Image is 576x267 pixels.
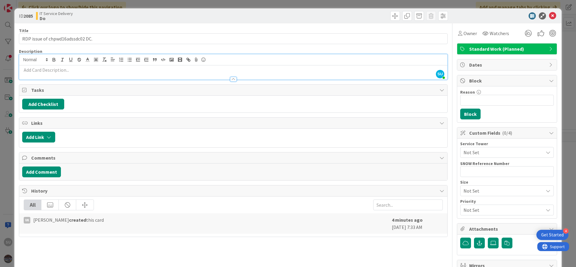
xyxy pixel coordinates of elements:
[13,1,27,8] span: Support
[24,200,41,210] div: All
[19,28,28,33] label: Title
[536,230,568,240] div: Open Get Started checklist, remaining modules: 4
[460,109,481,119] button: Block
[460,180,554,184] div: Size
[22,166,61,177] button: Add Comment
[19,33,448,44] input: type card name here...
[436,70,444,78] span: SU
[392,216,443,231] div: [DATE] 7:33 AM
[469,225,546,232] span: Attachments
[463,149,543,156] span: Not Set
[463,30,477,37] span: Owner
[460,142,554,146] div: Service Tower
[469,77,546,84] span: Block
[460,89,475,95] label: Reason
[69,217,86,223] b: created
[31,154,436,161] span: Comments
[31,187,436,194] span: History
[463,187,540,195] span: Not Set
[502,130,512,136] span: ( 0/4 )
[541,232,564,238] div: Get Started
[23,13,33,19] b: 2085
[460,199,554,203] div: Priority
[469,61,546,68] span: Dates
[463,206,540,214] span: Not Set
[40,16,73,21] b: Do
[22,132,55,142] button: Add Link
[24,217,30,223] div: VK
[19,12,33,19] span: ID
[31,119,436,127] span: Links
[33,216,104,223] span: [PERSON_NAME] this card
[19,49,42,54] span: Description
[373,199,443,210] input: Search...
[40,11,73,16] span: IT Service Delivery
[469,129,546,136] span: Custom Fields
[490,30,509,37] span: Watchers
[563,228,568,234] div: 4
[31,86,436,94] span: Tasks
[460,161,509,166] label: SNOW Reference Number
[392,217,423,223] b: 4 minutes ago
[22,99,64,109] button: Add Checklist
[469,45,546,52] span: Standard Work (Planned)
